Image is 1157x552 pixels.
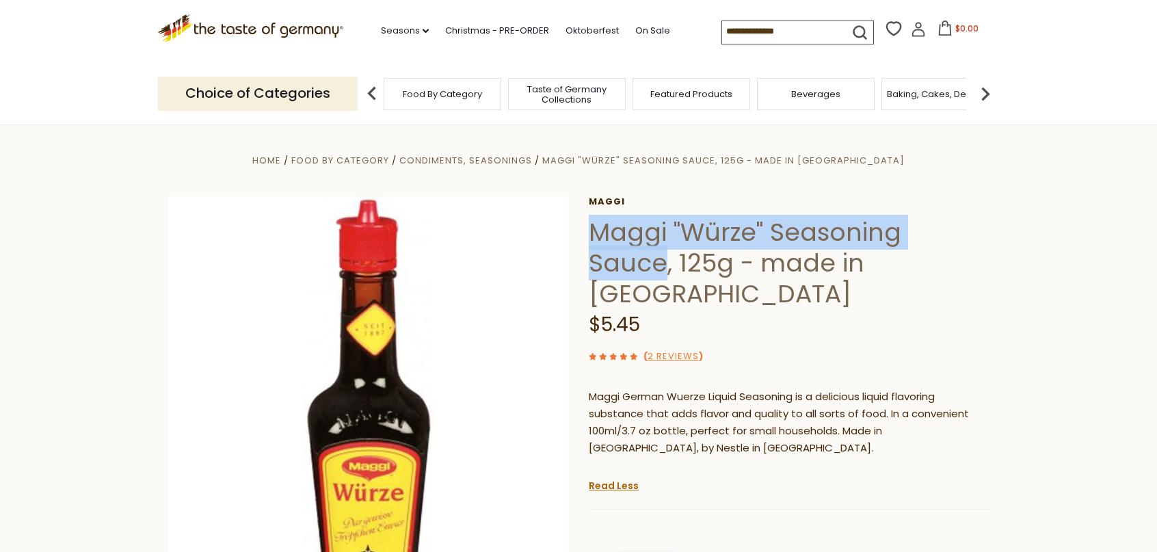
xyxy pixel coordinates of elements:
h1: Maggi "Würze" Seasoning Sauce, 125g - made in [GEOGRAPHIC_DATA] [589,217,989,309]
span: $0.00 [955,23,979,34]
a: Taste of Germany Collections [512,84,622,105]
button: $0.00 [929,21,987,41]
a: Maggi [589,196,989,207]
a: Food By Category [291,154,389,167]
a: Featured Products [650,89,732,99]
a: Maggi "Würze" Seasoning Sauce, 125g - made in [GEOGRAPHIC_DATA] [542,154,905,167]
a: Christmas - PRE-ORDER [445,23,549,38]
span: ( ) [643,350,703,363]
p: Choice of Categories [158,77,358,110]
img: next arrow [972,80,999,107]
a: Baking, Cakes, Desserts [887,89,993,99]
p: Maggi German Wuerze Liquid Seasoning is a delicious liquid flavoring substance that adds flavor a... [589,389,989,457]
span: $5.45 [589,311,640,338]
a: Seasons [381,23,429,38]
img: previous arrow [358,80,386,107]
a: Food By Category [403,89,482,99]
a: Home [252,154,281,167]
a: Condiments, Seasonings [399,154,532,167]
a: Oktoberfest [566,23,619,38]
a: Beverages [791,89,840,99]
a: Read Less [589,479,639,492]
a: 2 Reviews [648,350,699,364]
a: On Sale [635,23,670,38]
